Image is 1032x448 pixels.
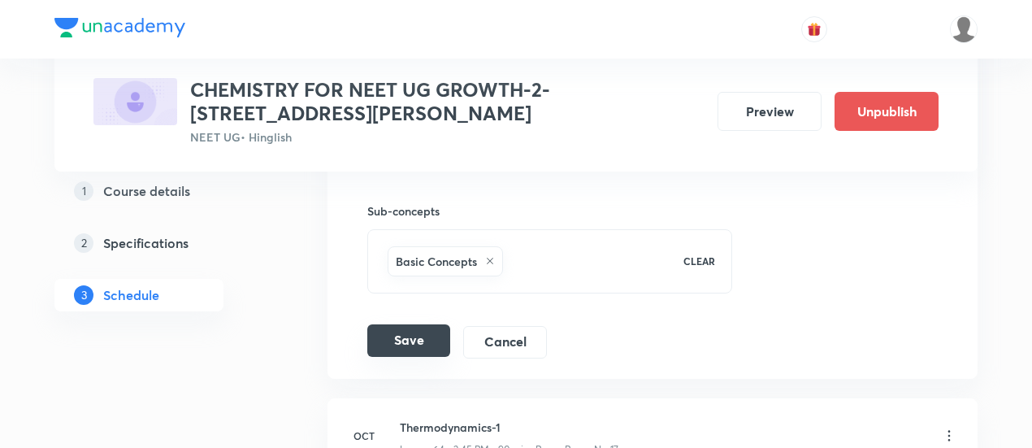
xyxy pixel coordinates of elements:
h6: Thermodynamics-1 [400,419,618,436]
p: 2 [74,233,93,253]
h5: Course details [103,181,190,201]
h3: CHEMISTRY FOR NEET UG GROWTH-2- [STREET_ADDRESS][PERSON_NAME] [190,78,705,125]
button: Save [367,324,450,357]
h6: Oct [348,428,380,443]
img: avatar [807,22,822,37]
button: Unpublish [835,92,939,131]
h5: Schedule [103,285,159,305]
h6: Basic Concepts [396,253,477,270]
img: Mustafa kamal [950,15,978,43]
p: CLEAR [683,254,715,268]
img: Company Logo [54,18,185,37]
a: Company Logo [54,18,185,41]
h6: Sub-concepts [367,202,732,220]
p: NEET UG • Hinglish [190,128,705,146]
button: avatar [801,16,827,42]
a: 1Course details [54,175,275,207]
button: Preview [718,92,822,131]
p: 3 [74,285,93,305]
img: 0E6DD049-BED3-4963-8643-01F087970C0F_plus.png [93,78,177,125]
button: Cancel [463,326,547,359]
a: 2Specifications [54,227,275,259]
p: 1 [74,181,93,201]
h5: Specifications [103,233,189,253]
